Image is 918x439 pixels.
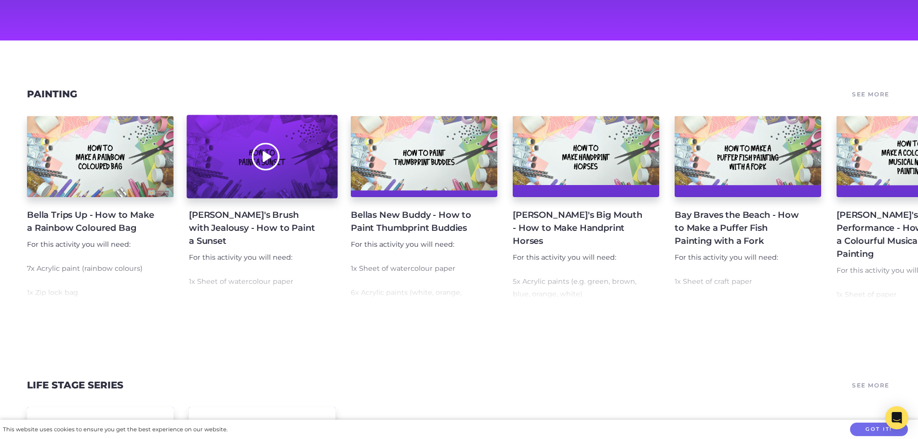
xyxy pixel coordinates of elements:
[351,287,482,312] p: 6x Acrylic paints (white, orange, brown, yellow, apricot, ochre)
[513,209,644,248] h4: [PERSON_NAME]'s Big Mouth - How to Make Handprint Horses
[513,252,644,264] p: For this activity you will need:
[189,276,320,288] p: 1x Sheet of watercolour paper
[27,287,158,299] p: 1x Zip lock bag
[351,263,482,275] p: 1x Sheet of watercolour paper
[675,252,806,264] p: For this activity you will need:
[851,88,891,101] a: See More
[189,209,320,248] h4: [PERSON_NAME]'s Brush with Jealousy - How to Paint a Sunset
[189,252,320,264] p: For this activity you will need:
[351,239,482,251] p: For this activity you will need:
[675,209,806,248] h4: Bay Braves the Beach - How to Make a Puffer Fish Painting with a Fork
[513,116,659,301] a: [PERSON_NAME]'s Big Mouth - How to Make Handprint Horses For this activity you will need: 5x Acry...
[27,239,158,251] p: For this activity you will need:
[27,263,158,275] p: 7x Acrylic paint (rainbow colours)
[675,276,806,288] p: 1x Sheet of craft paper
[513,276,644,301] p: 5x Acrylic paints (e.g. green, brown, blue, orange, white)
[27,209,158,235] h4: Bella Trips Up - How to Make a Rainbow Coloured Bag
[27,379,123,391] a: Life Stage Series
[851,378,891,392] a: See More
[189,300,320,312] p: 1x Paint palette
[850,423,908,437] button: Got it!
[885,406,908,429] div: Open Intercom Messenger
[27,88,77,100] a: Painting
[3,425,227,435] div: This website uses cookies to ensure you get the best experience on our website.
[27,116,173,301] a: Bella Trips Up - How to Make a Rainbow Coloured Bag For this activity you will need: 7x Acrylic p...
[351,116,497,301] a: Bellas New Buddy - How to Paint Thumbprint Buddies For this activity you will need: 1x Sheet of w...
[675,300,806,325] p: 4x Acrylic paints (white, pink, yellow, red)
[351,209,482,235] h4: Bellas New Buddy - How to Paint Thumbprint Buddies
[189,116,335,301] a: [PERSON_NAME]'s Brush with Jealousy - How to Paint a Sunset For this activity you will need: 1x S...
[675,116,821,301] a: Bay Braves the Beach - How to Make a Puffer Fish Painting with a Fork For this activity you will ...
